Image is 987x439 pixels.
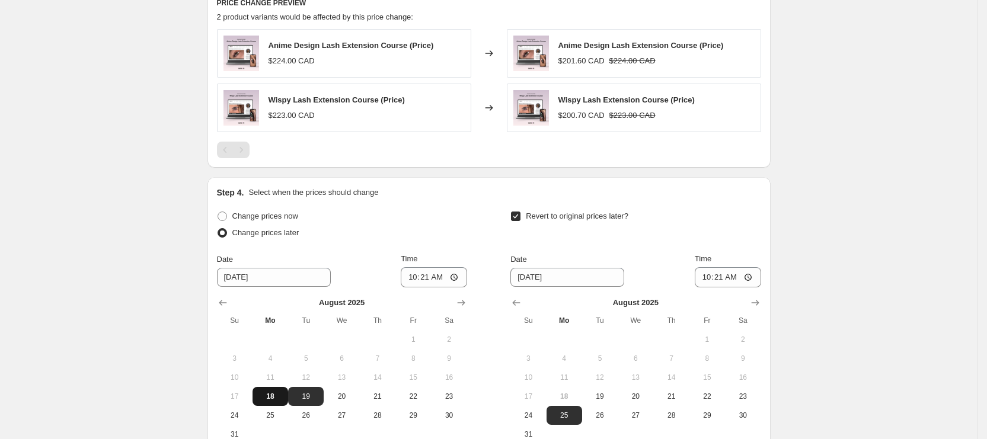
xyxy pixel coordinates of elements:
[248,187,378,198] p: Select when the prices should change
[328,316,354,325] span: We
[510,268,624,287] input: 8/18/2025
[232,212,298,220] span: Change prices now
[558,41,724,50] span: Anime Design Lash Extension Course (Price)
[582,406,618,425] button: Tuesday August 26 2025
[431,349,467,368] button: Saturday August 9 2025
[515,354,541,363] span: 3
[324,387,359,406] button: Wednesday August 20 2025
[618,349,653,368] button: Wednesday August 6 2025
[395,349,431,368] button: Friday August 8 2025
[360,349,395,368] button: Thursday August 7 2025
[510,255,526,264] span: Date
[217,368,253,387] button: Sunday August 10 2025
[609,56,656,65] span: $224.00 CAD
[694,316,720,325] span: Fr
[618,311,653,330] th: Wednesday
[513,90,549,126] img: WispyLashExtensionCourse_80x.png
[293,316,319,325] span: Tu
[395,311,431,330] th: Friday
[653,349,689,368] button: Thursday August 7 2025
[217,12,413,21] span: 2 product variants would be affected by this price change:
[510,368,546,387] button: Sunday August 10 2025
[730,392,756,401] span: 23
[223,90,259,126] img: WispyLashExtensionCourse_80x.png
[217,349,253,368] button: Sunday August 3 2025
[400,335,426,344] span: 1
[725,387,761,406] button: Saturday August 23 2025
[360,368,395,387] button: Thursday August 14 2025
[725,349,761,368] button: Saturday August 9 2025
[730,373,756,382] span: 16
[582,349,618,368] button: Tuesday August 5 2025
[653,368,689,387] button: Thursday August 14 2025
[618,387,653,406] button: Wednesday August 20 2025
[288,387,324,406] button: Tuesday August 19 2025
[395,330,431,349] button: Friday August 1 2025
[689,311,725,330] th: Friday
[324,368,359,387] button: Wednesday August 13 2025
[689,368,725,387] button: Friday August 15 2025
[582,368,618,387] button: Tuesday August 12 2025
[293,411,319,420] span: 26
[689,330,725,349] button: Friday August 1 2025
[269,41,434,50] span: Anime Design Lash Extension Course (Price)
[695,254,711,263] span: Time
[436,354,462,363] span: 9
[253,387,288,406] button: Today Monday August 18 2025
[365,316,391,325] span: Th
[587,373,613,382] span: 12
[436,411,462,420] span: 30
[400,354,426,363] span: 8
[725,368,761,387] button: Saturday August 16 2025
[395,368,431,387] button: Friday August 15 2025
[431,387,467,406] button: Saturday August 23 2025
[257,354,283,363] span: 4
[222,373,248,382] span: 10
[725,406,761,425] button: Saturday August 30 2025
[689,406,725,425] button: Friday August 29 2025
[324,311,359,330] th: Wednesday
[288,406,324,425] button: Tuesday August 26 2025
[222,392,248,401] span: 17
[515,430,541,439] span: 31
[257,411,283,420] span: 25
[658,316,684,325] span: Th
[257,316,283,325] span: Mo
[293,392,319,401] span: 19
[582,311,618,330] th: Tuesday
[582,387,618,406] button: Tuesday August 19 2025
[510,311,546,330] th: Sunday
[658,392,684,401] span: 21
[515,316,541,325] span: Su
[694,411,720,420] span: 29
[436,392,462,401] span: 23
[217,142,250,158] nav: Pagination
[513,36,549,71] img: AnimeDesignLashExtensionCourse_80x.png
[269,95,405,104] span: Wispy Lash Extension Course (Price)
[551,411,577,420] span: 25
[622,316,649,325] span: We
[324,349,359,368] button: Wednesday August 6 2025
[400,373,426,382] span: 15
[618,406,653,425] button: Wednesday August 27 2025
[658,373,684,382] span: 14
[558,56,605,65] span: $201.60 CAD
[653,311,689,330] th: Thursday
[223,36,259,71] img: AnimeDesignLashExtensionCourse_80x.png
[747,294,764,311] button: Show next month, September 2025
[360,311,395,330] th: Thursday
[222,411,248,420] span: 24
[547,349,582,368] button: Monday August 4 2025
[431,311,467,330] th: Saturday
[253,406,288,425] button: Monday August 25 2025
[694,373,720,382] span: 15
[324,406,359,425] button: Wednesday August 27 2025
[253,311,288,330] th: Monday
[269,56,315,65] span: $224.00 CAD
[365,392,391,401] span: 21
[653,406,689,425] button: Thursday August 28 2025
[526,212,628,220] span: Revert to original prices later?
[431,406,467,425] button: Saturday August 30 2025
[222,430,248,439] span: 31
[558,111,605,120] span: $200.70 CAD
